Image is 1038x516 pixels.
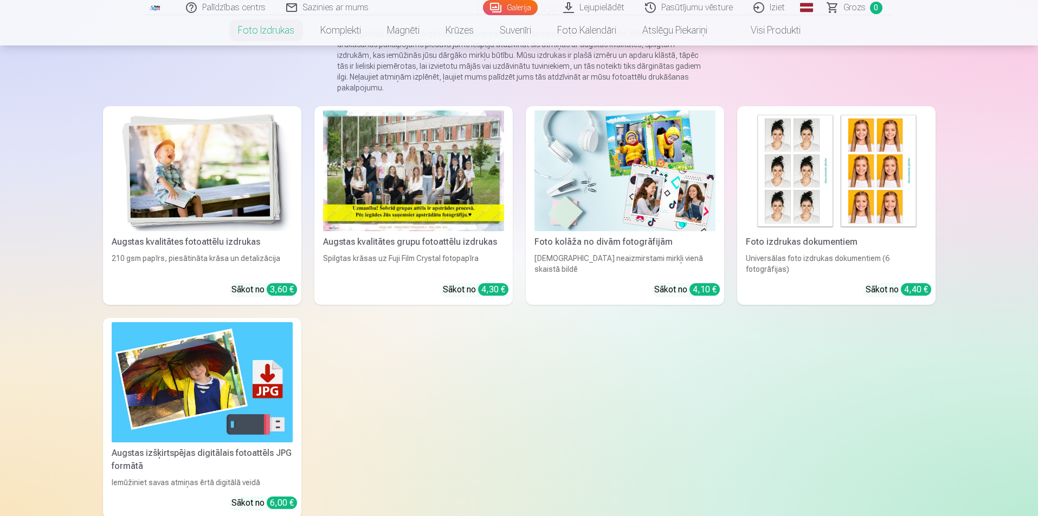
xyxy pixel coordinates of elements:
img: /fa1 [150,4,162,11]
a: Visi produkti [720,15,814,45]
div: 210 gsm papīrs, piesātināta krāsa un detalizācija [107,253,297,275]
p: Šajā digitālajā laikmetā dārgās atmiņas bieži paliek nepamanītas un aizmirstas ierīcēs. Mūsu foto... [337,28,701,93]
div: Sākot no [866,283,931,296]
a: Suvenīri [487,15,544,45]
div: 6,00 € [267,497,297,509]
a: Krūzes [433,15,487,45]
div: Foto izdrukas dokumentiem [742,236,931,249]
span: Grozs [843,1,866,14]
img: Augstas izšķirtspējas digitālais fotoattēls JPG formātā [112,322,293,443]
div: Sākot no [231,283,297,296]
a: Foto kolāža no divām fotogrāfijāmFoto kolāža no divām fotogrāfijām[DEMOGRAPHIC_DATA] neaizmirstam... [526,106,724,305]
div: Augstas kvalitātes grupu fotoattēlu izdrukas [319,236,508,249]
div: Sākot no [231,497,297,510]
div: [DEMOGRAPHIC_DATA] neaizmirstami mirkļi vienā skaistā bildē [530,253,720,275]
a: Magnēti [374,15,433,45]
div: Iemūžiniet savas atmiņas ērtā digitālā veidā [107,477,297,488]
div: Universālas foto izdrukas dokumentiem (6 fotogrāfijas) [742,253,931,275]
div: 3,60 € [267,283,297,296]
div: Augstas izšķirtspējas digitālais fotoattēls JPG formātā [107,447,297,473]
a: Foto kalendāri [544,15,629,45]
div: Foto kolāža no divām fotogrāfijām [530,236,720,249]
a: Augstas kvalitātes fotoattēlu izdrukasAugstas kvalitātes fotoattēlu izdrukas210 gsm papīrs, piesā... [103,106,301,305]
a: Foto izdrukas [225,15,307,45]
a: Atslēgu piekariņi [629,15,720,45]
a: Augstas kvalitātes grupu fotoattēlu izdrukasSpilgtas krāsas uz Fuji Film Crystal fotopapīraSākot ... [314,106,513,305]
div: 4,40 € [901,283,931,296]
div: Spilgtas krāsas uz Fuji Film Crystal fotopapīra [319,253,508,275]
img: Foto kolāža no divām fotogrāfijām [534,110,715,231]
a: Komplekti [307,15,374,45]
div: Sākot no [443,283,508,296]
div: Sākot no [654,283,720,296]
div: 4,10 € [689,283,720,296]
span: 0 [870,2,882,14]
a: Foto izdrukas dokumentiemFoto izdrukas dokumentiemUniversālas foto izdrukas dokumentiem (6 fotogr... [737,106,936,305]
img: Foto izdrukas dokumentiem [746,110,927,231]
div: Augstas kvalitātes fotoattēlu izdrukas [107,236,297,249]
img: Augstas kvalitātes fotoattēlu izdrukas [112,110,293,231]
div: 4,30 € [478,283,508,296]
